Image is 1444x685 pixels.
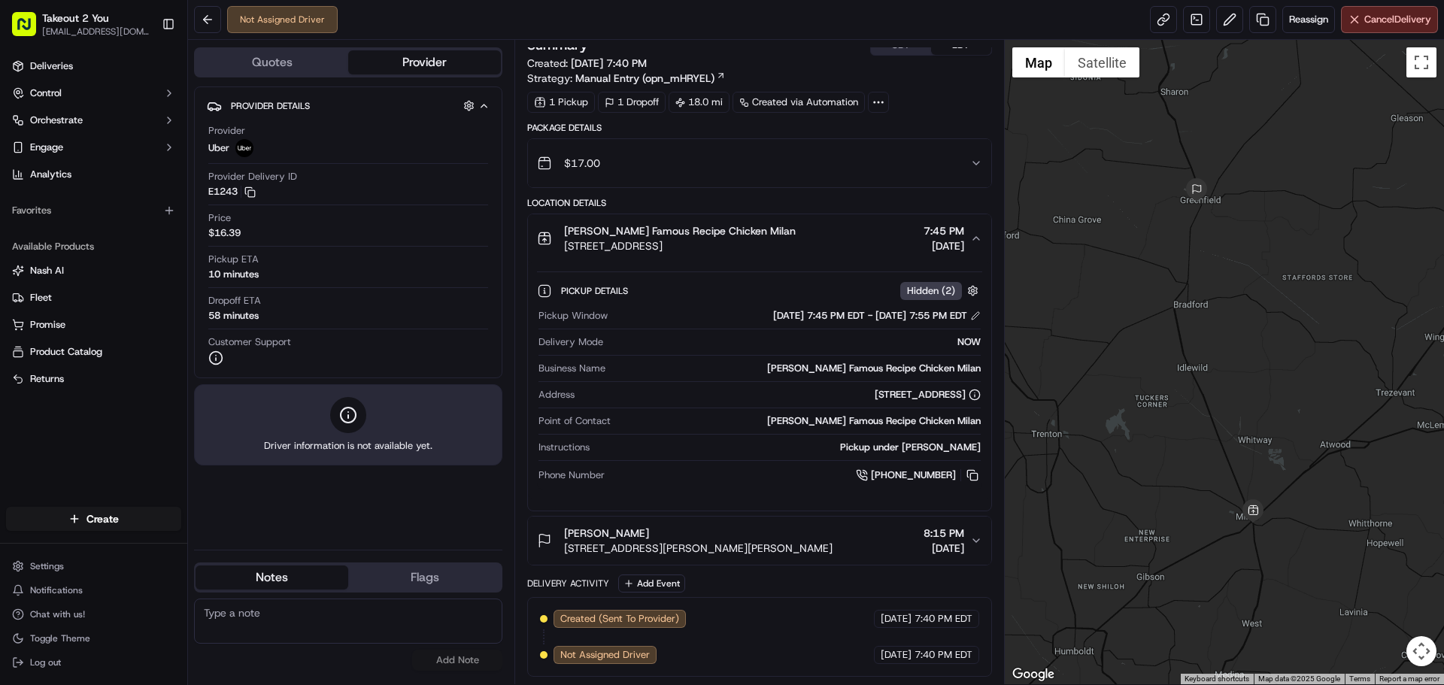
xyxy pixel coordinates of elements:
[6,367,181,391] button: Returns
[30,274,42,286] img: 1736555255976-a54dd68f-1ca7-489b-9aae-adbdc363a1c4
[30,345,102,359] span: Product Catalog
[561,285,631,297] span: Pickup Details
[538,441,590,454] span: Instructions
[1258,674,1340,683] span: Map data ©2025 Google
[231,100,310,112] span: Provider Details
[1185,674,1249,684] button: Keyboard shortcuts
[15,60,274,84] p: Welcome 👋
[208,226,241,240] span: $16.39
[39,97,271,113] input: Got a question? Start typing here...
[6,199,181,223] div: Favorites
[6,6,156,42] button: Takeout 2 You[EMAIL_ADDRESS][DOMAIN_NAME]
[1009,665,1058,684] img: Google
[42,11,109,26] button: Takeout 2 You
[1065,47,1139,77] button: Show satellite imagery
[915,648,972,662] span: 7:40 PM EDT
[208,211,231,225] span: Price
[575,71,726,86] a: Manual Entry (opn_mHRYEL)
[12,291,175,305] a: Fleet
[196,565,348,590] button: Notes
[538,362,605,375] span: Business Name
[527,56,647,71] span: Created:
[1341,6,1438,33] button: CancelDelivery
[6,235,181,259] div: Available Products
[875,388,981,402] div: [STREET_ADDRESS]
[207,93,490,118] button: Provider Details
[528,214,990,262] button: [PERSON_NAME] Famous Recipe Chicken Milan[STREET_ADDRESS]7:45 PM[DATE]
[12,345,175,359] a: Product Catalog
[9,330,121,357] a: 📗Knowledge Base
[900,281,982,300] button: Hidden (2)
[30,560,64,572] span: Settings
[609,335,980,349] div: NOW
[527,71,726,86] div: Strategy:
[1282,6,1335,33] button: Reassign
[106,372,182,384] a: Powered byPylon
[527,92,595,113] div: 1 Pickup
[58,233,89,245] span: [DATE]
[1009,665,1058,684] a: Open this area in Google Maps (opens a new window)
[538,414,611,428] span: Point of Contact
[208,253,259,266] span: Pickup ETA
[617,414,980,428] div: [PERSON_NAME] Famous Recipe Chicken Milan
[528,139,990,187] button: $17.00
[528,262,990,511] div: [PERSON_NAME] Famous Recipe Chicken Milan[STREET_ADDRESS]7:45 PM[DATE]
[1379,674,1439,683] a: Report a map error
[6,313,181,337] button: Promise
[30,86,62,100] span: Control
[30,59,73,73] span: Deliveries
[30,318,65,332] span: Promise
[733,92,865,113] div: Created via Automation
[42,26,150,38] button: [EMAIL_ADDRESS][DOMAIN_NAME]
[527,38,588,52] h3: Summary
[881,612,912,626] span: [DATE]
[121,330,247,357] a: 💻API Documentation
[6,162,181,186] a: Analytics
[6,652,181,673] button: Log out
[564,541,833,556] span: [STREET_ADDRESS][PERSON_NAME][PERSON_NAME]
[1406,47,1436,77] button: Toggle fullscreen view
[669,92,730,113] div: 18.0 mi
[208,294,261,308] span: Dropoff ETA
[1364,13,1431,26] span: Cancel Delivery
[47,274,122,286] span: [PERSON_NAME]
[924,526,964,541] span: 8:15 PM
[596,441,980,454] div: Pickup under [PERSON_NAME]
[235,139,253,157] img: uber-new-logo.jpeg
[68,144,247,159] div: Start new chat
[30,168,71,181] span: Analytics
[6,286,181,310] button: Fleet
[208,185,256,199] button: E1243
[208,124,245,138] span: Provider
[6,108,181,132] button: Orchestrate
[538,468,605,482] span: Phone Number
[564,238,796,253] span: [STREET_ADDRESS]
[538,388,575,402] span: Address
[30,372,64,386] span: Returns
[30,141,63,154] span: Engage
[15,144,42,171] img: 1736555255976-a54dd68f-1ca7-489b-9aae-adbdc363a1c4
[528,517,990,565] button: [PERSON_NAME][STREET_ADDRESS][PERSON_NAME][PERSON_NAME]8:15 PM[DATE]
[30,264,64,277] span: Nash AI
[907,284,955,298] span: Hidden ( 2 )
[538,335,603,349] span: Delivery Mode
[6,507,181,531] button: Create
[15,338,27,350] div: 📗
[773,309,981,323] div: [DATE] 7:45 PM EDT - [DATE] 7:55 PM EDT
[6,259,181,283] button: Nash AI
[618,574,685,593] button: Add Event
[30,336,115,351] span: Knowledge Base
[15,259,39,283] img: Liam S.
[6,580,181,601] button: Notifications
[1289,13,1328,26] span: Reassign
[538,309,608,323] span: Pickup Window
[6,628,181,649] button: Toggle Theme
[915,612,972,626] span: 7:40 PM EDT
[208,170,297,183] span: Provider Delivery ID
[924,541,964,556] span: [DATE]
[30,608,85,620] span: Chat with us!
[924,238,964,253] span: [DATE]
[50,233,55,245] span: •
